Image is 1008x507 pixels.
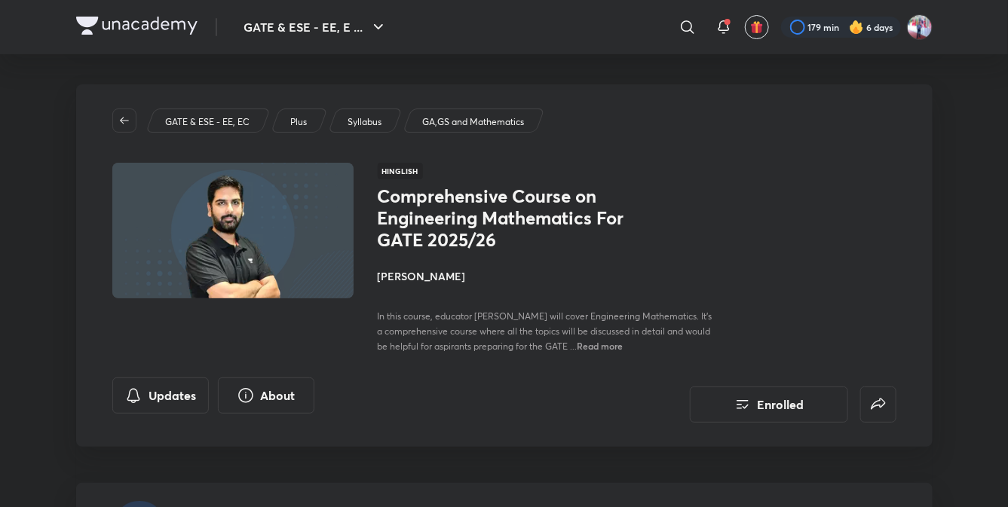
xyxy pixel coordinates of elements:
img: Pradeep Kumar [907,14,933,40]
img: Company Logo [76,17,198,35]
button: About [218,377,314,414]
button: GATE & ESE - EE, E ... [235,12,397,42]
h4: [PERSON_NAME] [378,268,715,284]
a: Plus [287,115,309,129]
img: avatar [750,20,764,34]
p: Syllabus [348,115,381,129]
a: GATE & ESE - EE, EC [162,115,252,129]
p: GATE & ESE - EE, EC [165,115,250,129]
img: streak [849,20,864,35]
a: Syllabus [345,115,384,129]
button: false [860,386,896,423]
button: avatar [745,15,769,39]
span: In this course, educator [PERSON_NAME] will cover Engineering Mathematics. It's a comprehensive c... [378,310,712,352]
a: GA,GS and Mathematics [419,115,526,129]
button: Updates [112,377,209,414]
h1: Comprehensive Course on Engineering Mathematics For GATE 2025/26 [378,185,624,250]
button: Enrolled [690,386,848,423]
p: GA,GS and Mathematics [422,115,524,129]
p: Plus [290,115,307,129]
a: Company Logo [76,17,198,38]
span: Hinglish [378,163,423,179]
span: Read more [578,340,623,352]
img: Thumbnail [109,161,355,300]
